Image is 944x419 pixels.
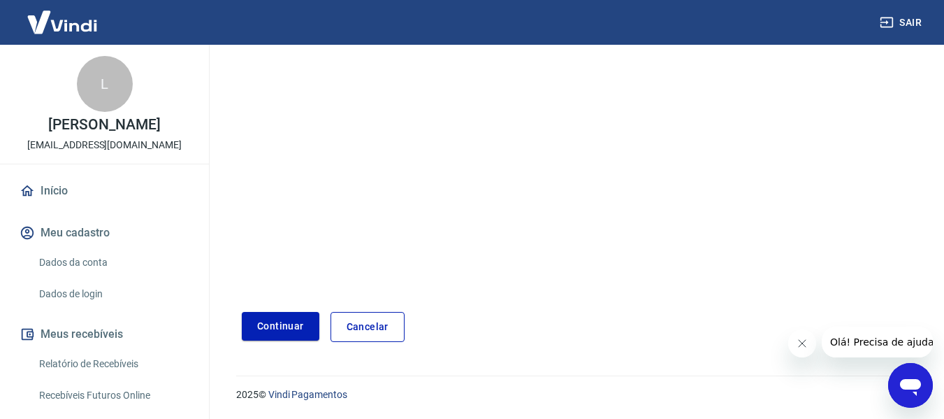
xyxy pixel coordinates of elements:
[17,176,192,206] a: Início
[331,312,405,342] a: Cancelar
[236,388,910,402] p: 2025 ©
[34,248,192,277] a: Dados da conta
[268,389,347,400] a: Vindi Pagamentos
[48,118,160,132] p: [PERSON_NAME]
[17,218,192,248] button: Meu cadastro
[877,10,927,36] button: Sair
[822,327,933,357] iframe: Mensagem da empresa
[17,1,108,43] img: Vindi
[34,350,192,378] a: Relatório de Recebíveis
[34,381,192,410] a: Recebíveis Futuros Online
[8,10,117,21] span: Olá! Precisa de ajuda?
[27,138,182,152] p: [EMAIL_ADDRESS][DOMAIN_NAME]
[34,280,192,308] a: Dados de login
[77,56,133,112] div: L
[242,312,319,341] button: Continuar
[888,363,933,408] iframe: Botão para abrir a janela de mensagens
[17,319,192,350] button: Meus recebíveis
[788,329,816,357] iframe: Fechar mensagem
